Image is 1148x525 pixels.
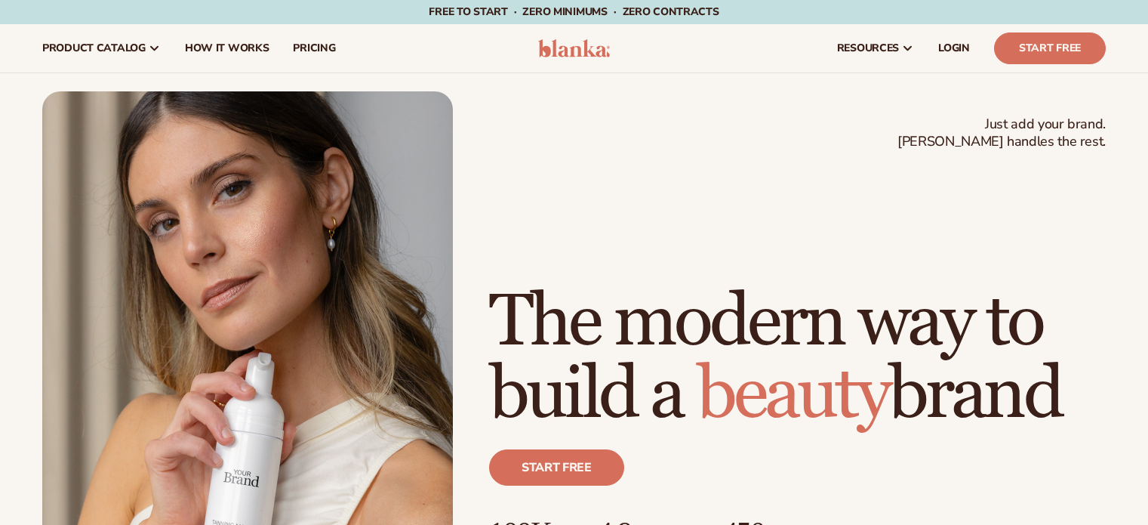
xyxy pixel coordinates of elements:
[293,42,335,54] span: pricing
[938,42,970,54] span: LOGIN
[489,449,624,486] a: Start free
[173,24,282,73] a: How It Works
[897,116,1106,151] span: Just add your brand. [PERSON_NAME] handles the rest.
[697,351,888,439] span: beauty
[538,39,610,57] img: logo
[994,32,1106,64] a: Start Free
[30,24,173,73] a: product catalog
[42,42,146,54] span: product catalog
[489,286,1106,431] h1: The modern way to build a brand
[281,24,347,73] a: pricing
[825,24,926,73] a: resources
[429,5,719,19] span: Free to start · ZERO minimums · ZERO contracts
[185,42,269,54] span: How It Works
[926,24,982,73] a: LOGIN
[837,42,899,54] span: resources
